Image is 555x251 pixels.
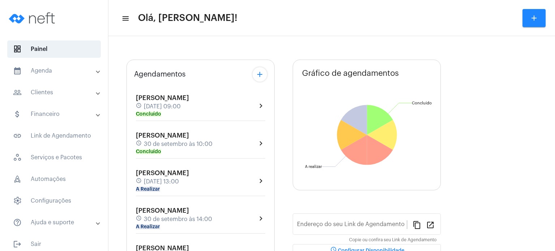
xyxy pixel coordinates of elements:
mat-icon: sidenav icon [13,66,22,75]
mat-icon: chevron_right [257,214,265,223]
span: Painel [7,40,101,58]
mat-chip: A Realizar [136,187,160,192]
mat-panel-title: Agenda [13,66,96,75]
mat-icon: schedule [136,103,142,111]
mat-icon: sidenav icon [13,240,22,248]
mat-panel-title: Financeiro [13,110,96,118]
span: [PERSON_NAME] [136,170,189,176]
span: Agendamentos [134,70,186,78]
span: sidenav icon [13,175,22,183]
mat-expansion-panel-header: sidenav iconAjuda e suporte [4,214,108,231]
span: [PERSON_NAME] [136,95,189,101]
mat-icon: sidenav icon [13,88,22,97]
span: 30 de setembro às 10:00 [144,141,212,147]
mat-icon: open_in_new [426,220,435,229]
mat-icon: sidenav icon [121,14,129,23]
span: Serviços e Pacotes [7,149,101,166]
span: Gráfico de agendamentos [302,69,399,78]
text: A realizar [305,165,322,169]
span: Configurações [7,192,101,209]
span: [PERSON_NAME] [136,132,189,139]
span: 30 de setembro às 14:00 [144,216,212,222]
mat-icon: chevron_right [257,177,265,185]
text: Concluído [412,101,432,105]
mat-icon: schedule [136,140,142,148]
mat-expansion-panel-header: sidenav iconFinanceiro [4,105,108,123]
mat-chip: Concluído [136,149,161,154]
mat-icon: sidenav icon [13,110,22,118]
span: [DATE] 13:00 [144,178,179,185]
mat-expansion-panel-header: sidenav iconClientes [4,84,108,101]
span: sidenav icon [13,196,22,205]
mat-hint: Copie ou confira seu Link de Agendamento [349,238,436,243]
img: logo-neft-novo-2.png [6,4,60,33]
span: [PERSON_NAME] [136,207,189,214]
mat-panel-title: Ajuda e suporte [13,218,96,227]
span: sidenav icon [13,153,22,162]
input: Link [297,222,407,229]
mat-icon: chevron_right [257,139,265,148]
mat-icon: add [530,14,538,22]
mat-icon: schedule [136,178,142,186]
mat-chip: Concluído [136,112,161,117]
mat-icon: add [255,70,264,79]
span: [DATE] 09:00 [144,103,181,110]
mat-icon: content_copy [413,220,421,229]
mat-icon: chevron_right [257,101,265,110]
mat-expansion-panel-header: sidenav iconAgenda [4,62,108,79]
mat-icon: schedule [136,215,142,223]
span: sidenav icon [13,45,22,53]
span: Olá, [PERSON_NAME]! [138,12,237,24]
span: Automações [7,170,101,188]
mat-icon: sidenav icon [13,218,22,227]
mat-icon: sidenav icon [13,131,22,140]
mat-panel-title: Clientes [13,88,96,97]
mat-chip: A Realizar [136,224,160,229]
span: Link de Agendamento [7,127,101,144]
